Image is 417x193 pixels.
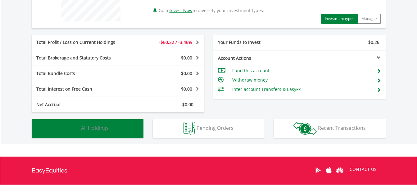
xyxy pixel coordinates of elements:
[324,161,334,180] a: Apple
[32,55,132,61] div: Total Brokerage and Statutory Costs
[197,125,233,131] span: Pending Orders
[318,125,366,131] span: Recent Transactions
[66,122,80,135] img: holdings-wht.png
[81,125,109,131] span: All Holdings
[32,101,132,108] div: Net Accrual
[181,55,192,61] span: $0.00
[232,75,372,85] td: Withdraw money
[213,39,300,45] div: Your Funds to Invest
[181,86,192,92] span: $0.00
[32,70,132,77] div: Total Bundle Costs
[232,66,372,75] td: Fund this account
[182,101,193,107] span: $0.00
[232,85,372,94] td: Inter-account Transfers & EasyFx
[313,161,324,180] a: Google Play
[32,157,67,185] a: EasyEquities
[32,119,143,138] button: All Holdings
[321,14,358,24] button: Investment types
[32,39,132,45] div: Total Profit / Loss on Current Holdings
[213,55,300,61] div: Account Actions
[32,86,132,92] div: Total Interest on Free Cash
[345,161,381,178] a: CONTACT US
[358,14,381,24] button: Manager
[184,122,195,135] img: pending_instructions-wht.png
[368,39,379,45] span: $0.26
[170,7,193,13] a: Invest Now
[153,119,265,138] button: Pending Orders
[159,39,192,45] span: -$60.22 / -3.46%
[274,119,386,138] button: Recent Transactions
[181,70,192,76] span: $0.00
[334,161,345,180] a: Huawei
[293,122,317,135] img: transactions-zar-wht.png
